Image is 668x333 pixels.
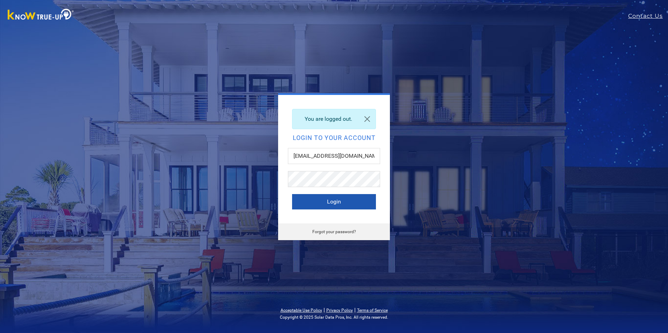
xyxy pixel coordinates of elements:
[288,148,380,164] input: Email
[354,306,356,313] span: |
[628,12,668,20] a: Contact Us
[326,308,353,313] a: Privacy Policy
[292,109,376,129] div: You are logged out.
[4,7,78,23] img: Know True-Up
[292,135,376,141] h2: Login to your account
[324,306,325,313] span: |
[281,308,322,313] a: Acceptable Use Policy
[292,194,376,209] button: Login
[312,229,356,234] a: Forgot your password?
[359,109,376,129] a: Close
[357,308,388,313] a: Terms of Service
